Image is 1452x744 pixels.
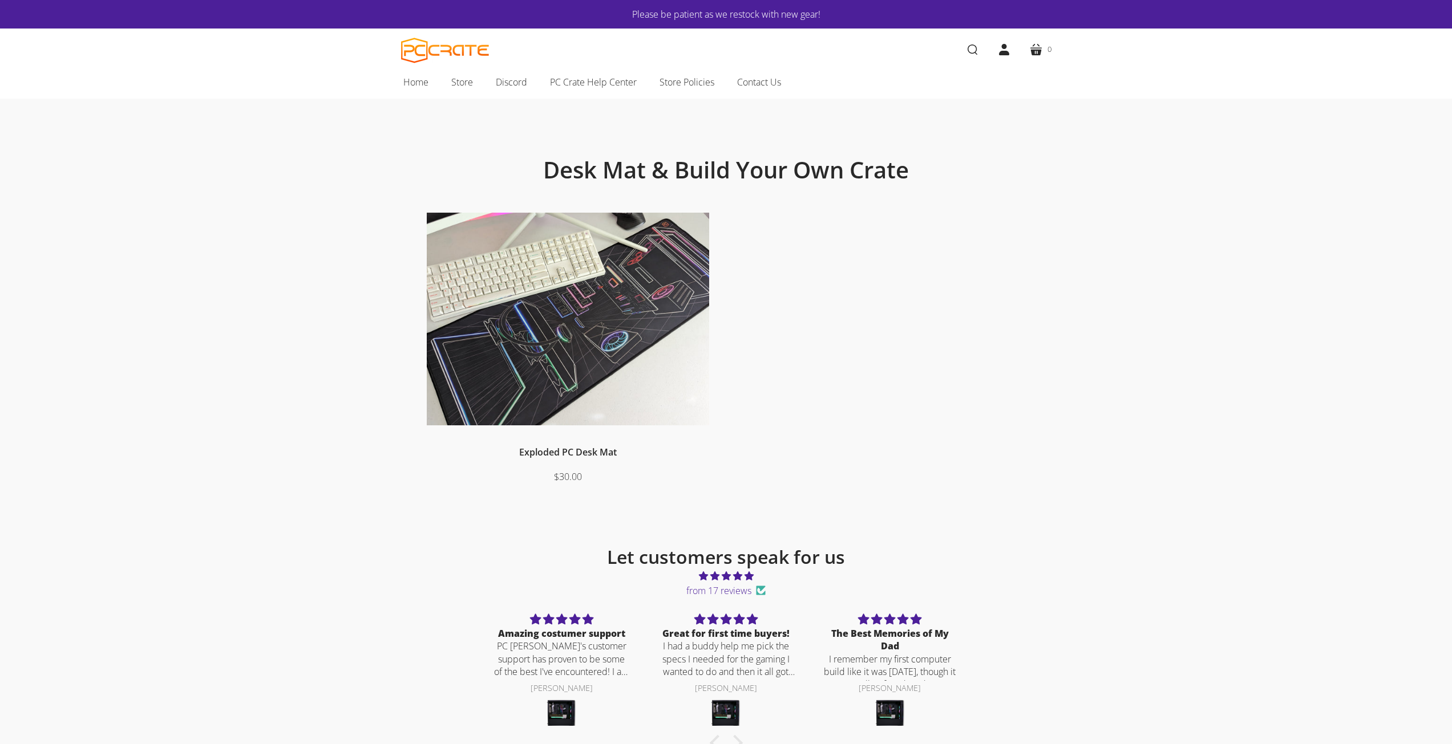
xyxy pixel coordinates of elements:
a: Store [440,70,484,94]
a: Discord [484,70,539,94]
p: I remember my first computer build like it was [DATE], though it was actually a few decades ago. ... [822,653,958,691]
span: $30.00 [554,470,582,483]
div: 5 stars [822,612,958,627]
span: Contact Us [737,75,781,90]
div: [PERSON_NAME] [657,684,794,693]
a: Store Policies [648,70,726,94]
span: Store Policies [660,75,714,90]
a: PC Crate Help Center [539,70,648,94]
img: Desk mat on desk with keyboard, monitor, and mouse. [427,213,709,425]
span: PC Crate Help Center [550,75,637,90]
h2: Let customers speak for us [480,546,973,568]
nav: Main navigation [384,70,1069,99]
a: Exploded PC Desk Mat [519,446,617,458]
div: [PERSON_NAME] [822,684,958,693]
img: Build Your Own Crate [874,697,906,729]
div: Amazing costumer support [494,627,630,640]
span: Store [451,75,473,90]
span: from 17 reviews [480,583,973,598]
span: Discord [496,75,527,90]
img: Build Your Own Crate [545,697,577,729]
a: Please be patient as we restock with new gear! [435,7,1017,22]
h1: Desk Mat & Build Your Own Crate [452,156,1000,184]
p: PC [PERSON_NAME]'s customer support has proven to be some of the best I've encountered! I am stil... [494,640,630,678]
img: Build Your Own Crate [710,697,742,729]
span: 4.76 stars [480,568,973,583]
a: PC CRATE [401,38,490,63]
p: I had a buddy help me pick the specs I needed for the gaming I wanted to do and then it all got s... [657,640,794,678]
div: Great for first time buyers! [657,627,794,640]
div: [PERSON_NAME] [494,684,630,693]
a: 0 [1020,34,1061,66]
div: 5 stars [657,612,794,627]
span: 0 [1047,43,1051,55]
span: Home [403,75,428,90]
div: The Best Memories of My Dad [822,627,958,653]
a: Home [392,70,440,94]
div: 5 stars [494,612,630,627]
a: Contact Us [726,70,792,94]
